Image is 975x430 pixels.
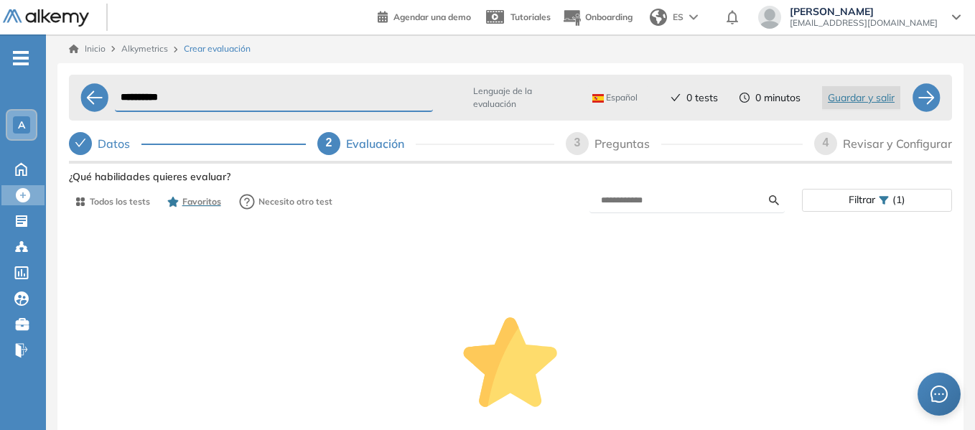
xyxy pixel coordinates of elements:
span: 2 [326,136,332,149]
span: Guardar y salir [828,90,895,106]
span: [PERSON_NAME] [790,6,938,17]
div: Datos [69,132,306,155]
span: Español [592,92,638,103]
span: Filtrar [849,190,875,210]
button: Todos los tests [69,190,156,214]
div: 3Preguntas [566,132,803,155]
span: Necesito otro test [258,195,332,208]
span: Todos los tests [90,195,150,208]
a: Agendar una demo [378,7,471,24]
div: Revisar y Configurar [843,132,952,155]
div: Evaluación [346,132,416,155]
span: (1) [892,190,905,210]
span: 4 [823,136,829,149]
button: Favoritos [162,190,227,214]
span: clock-circle [740,93,750,103]
span: Onboarding [585,11,633,22]
span: check [671,93,681,103]
span: Alkymetrics [121,43,168,54]
div: Datos [98,132,141,155]
span: Crear evaluación [184,42,251,55]
button: Onboarding [562,2,633,33]
button: Necesito otro test [233,187,339,216]
img: ESP [592,94,604,103]
div: Preguntas [594,132,661,155]
span: A [18,119,25,131]
span: Tutoriales [510,11,551,22]
span: check [75,137,86,149]
div: 2Evaluación [317,132,554,155]
span: 0 tests [686,90,718,106]
span: Favoritos [182,195,221,208]
span: ¿Qué habilidades quieres evaluar? [69,169,230,184]
span: message [930,385,948,403]
span: Agendar una demo [393,11,471,22]
span: [EMAIL_ADDRESS][DOMAIN_NAME] [790,17,938,29]
span: 3 [574,136,581,149]
button: Guardar y salir [822,86,900,109]
div: 4Revisar y Configurar [814,132,952,155]
img: arrow [689,14,698,20]
img: Logo [3,9,89,27]
a: Inicio [69,42,106,55]
span: ES [673,11,684,24]
span: 0 minutos [755,90,801,106]
img: world [650,9,667,26]
i: - [13,57,29,60]
span: Lenguaje de la evaluación [473,85,572,111]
